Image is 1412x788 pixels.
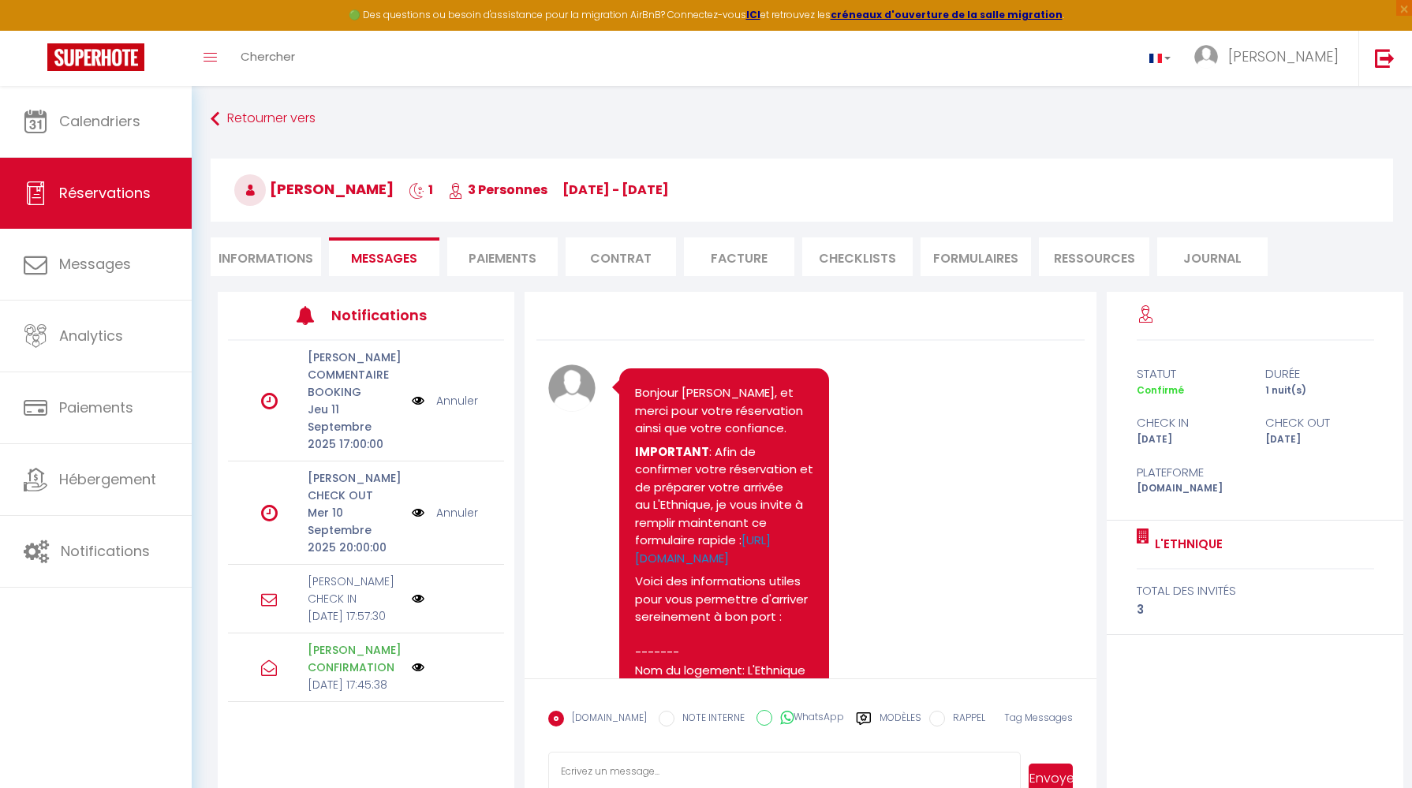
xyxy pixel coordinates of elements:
p: Mer 10 Septembre 2025 20:00:00 [308,504,402,556]
li: Ressources [1039,237,1149,276]
div: check out [1255,413,1384,432]
a: L'Ethnique [1149,535,1223,554]
span: [PERSON_NAME] [1228,47,1339,66]
img: NO IMAGE [412,592,424,605]
div: durée [1255,364,1384,383]
label: Modèles [880,711,921,738]
div: total des invités [1137,581,1374,600]
div: check in [1126,413,1255,432]
a: ... [PERSON_NAME] [1182,31,1358,86]
p: : Afin de confirmer votre réservation et de préparer votre arrivée au L'Ethnique, je vous invite ... [635,443,813,568]
div: [DATE] [1126,432,1255,447]
img: avatar.png [548,364,596,412]
span: Analytics [59,326,123,345]
span: Messages [351,249,417,267]
p: Bonjour [PERSON_NAME], et merci pour votre réservation ainsi que votre confiance. [635,384,813,438]
span: Voici des informations utiles pour vous permettre d'arriver sereinement à bon port : [635,573,811,625]
p: Jeu 11 Septembre 2025 17:00:00 [308,401,402,453]
a: [URL][DOMAIN_NAME] [635,532,771,566]
label: WhatsApp [772,710,844,727]
span: Calendriers [59,111,140,131]
img: ... [1194,45,1218,69]
p: [PERSON_NAME] COMMENTAIRE BOOKING [308,349,402,401]
div: [DATE] [1255,432,1384,447]
li: FORMULAIRES [921,237,1031,276]
span: Notifications [61,541,150,561]
p: [PERSON_NAME] CHECK OUT [308,469,402,504]
span: Paiements [59,398,133,417]
li: Facture [684,237,794,276]
span: 1 [409,181,433,199]
a: ICI [746,8,760,21]
span: Confirmé [1137,383,1184,397]
span: Messages [59,254,131,274]
img: NO IMAGE [412,661,424,674]
span: Tag Messages [1004,711,1073,724]
strong: IMPORTANT [635,443,709,460]
a: Annuler [436,392,478,409]
div: [DOMAIN_NAME] [1126,481,1255,496]
img: NO IMAGE [412,392,424,409]
div: 3 [1137,600,1374,619]
a: Chercher [229,31,307,86]
span: Réservations [59,183,151,203]
li: Paiements [447,237,558,276]
span: 3 Personnes [448,181,547,199]
label: [DOMAIN_NAME] [564,711,647,728]
a: créneaux d'ouverture de la salle migration [831,8,1063,21]
div: 1 nuit(s) [1255,383,1384,398]
li: Contrat [566,237,676,276]
li: Journal [1157,237,1268,276]
img: logout [1375,48,1395,68]
h3: Notifications [331,297,446,333]
p: [PERSON_NAME] CHECK IN [308,573,402,607]
a: Annuler [436,504,478,521]
span: ------- [635,644,679,660]
label: RAPPEL [945,711,985,728]
div: statut [1126,364,1255,383]
a: Retourner vers [211,105,1393,133]
img: Super Booking [47,43,144,71]
p: [DATE] 17:57:30 [308,607,402,625]
li: CHECKLISTS [802,237,913,276]
div: Plateforme [1126,463,1255,482]
span: Chercher [241,48,295,65]
p: [DATE] 17:45:38 [308,676,402,693]
img: NO IMAGE [412,504,424,521]
span: [DATE] - [DATE] [562,181,669,199]
span: Hébergement [59,469,156,489]
label: NOTE INTERNE [674,711,745,728]
span: [PERSON_NAME] [234,179,394,199]
li: Informations [211,237,321,276]
span: Nom du logement: L'Ethnique [635,662,805,678]
p: [PERSON_NAME] CONFIRMATION [308,641,402,676]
